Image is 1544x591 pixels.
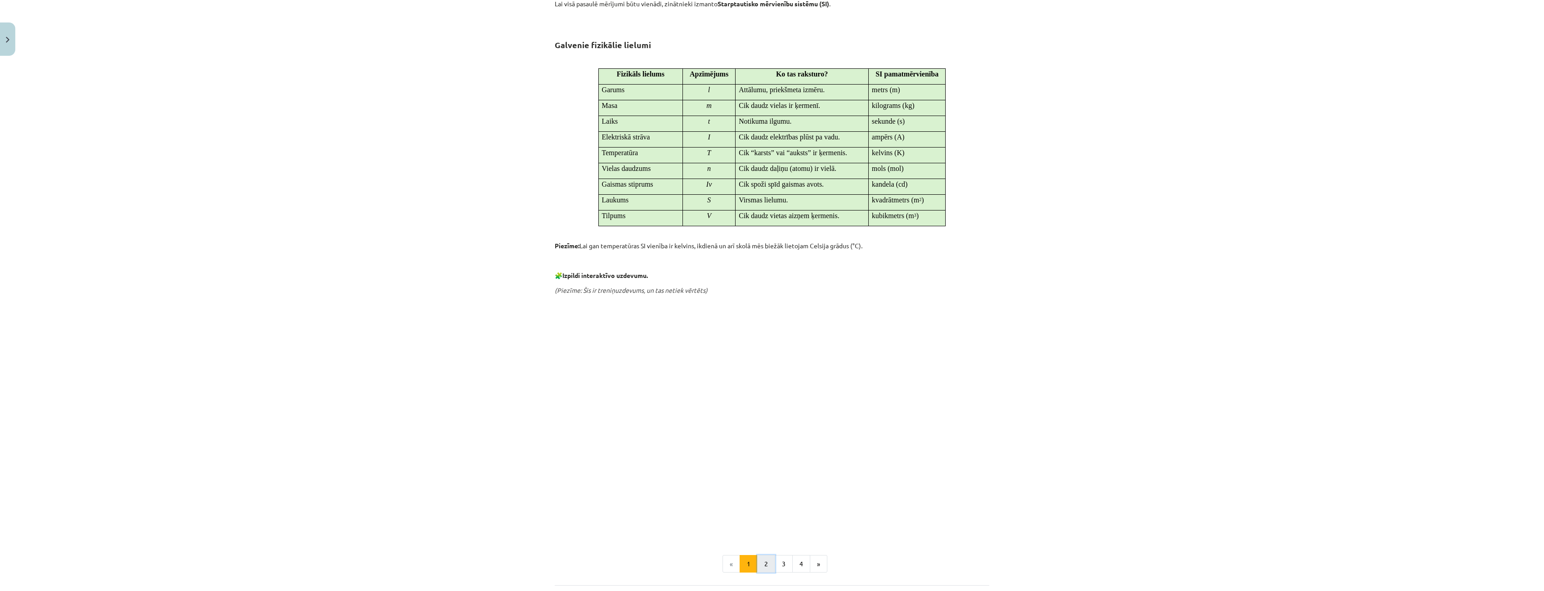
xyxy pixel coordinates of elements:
[602,196,629,204] span: Laukums
[872,196,924,204] span: kvadrātmetrs (m )
[872,117,905,125] span: sekunde (s)
[562,271,648,279] strong: Izpildi interaktīvo uzdevumu.
[872,212,919,219] span: kubikmetrs (m )
[914,213,916,218] sup: 3
[555,555,989,573] nav: Page navigation example
[602,212,626,219] span: Tilpums
[872,149,904,157] span: kelvins (K)
[602,117,618,125] span: Laiks
[617,70,664,78] span: Fizikāls lielums
[875,70,938,78] span: SI pamatmērvienība
[739,180,824,188] span: Cik spoži spīd gaismas avots.
[555,286,708,294] em: (Piezīme: Šis ir treniņuzdevums, un tas netiek vērtēts)
[709,180,712,188] : v
[707,165,711,172] : n
[707,212,711,219] : V
[775,555,793,573] button: 3
[739,149,847,157] span: Cik “karsts” vai “auksts” ir ķermenis.
[872,165,904,172] span: mols (mol)
[707,149,711,157] : T
[739,212,839,219] span: Cik daudz vietas aizņem ķermenis.
[602,86,625,94] span: Garums
[555,300,989,518] iframe: 3. Uzdevums: Pētnieka izaicinājums
[739,86,825,94] span: Attālumu, priekšmeta izmēru.
[792,555,810,573] button: 4
[872,102,915,109] span: kilograms (kg)
[6,37,9,43] img: icon-close-lesson-0947bae3869378f0d4975bcd49f059093ad1ed9edebbc8119c70593378902aed.svg
[739,165,836,172] span: Cik daudz daļiņu (atomu) ir vielā.
[690,70,728,78] span: Apzīmējums
[757,555,775,573] button: 2
[555,242,579,250] strong: Piezīme:
[706,180,709,188] : I
[707,196,711,204] : S
[740,555,758,573] button: 1
[872,180,908,188] span: kandela (cd)
[602,149,638,157] span: Temperatūra
[739,117,791,125] span: Notikuma ilgumu.
[708,86,710,94] : l
[706,102,712,109] : m
[555,40,651,50] b: Galvenie fizikālie lielumi
[810,555,827,573] button: »
[555,241,989,251] p: Lai gan temperatūras SI vienība ir kelvins, ikdienā un arī skolā mēs biežāk lietojam Celsija grād...
[776,70,828,78] span: Ko tas raksturo?
[555,271,989,280] p: 🧩
[872,86,900,94] span: metrs (m)
[919,197,921,202] sup: 2
[739,133,840,141] span: Cik daudz elektrības plūst pa vadu.
[602,102,618,109] span: Masa
[602,165,651,172] span: Vielas daudzums
[708,117,710,125] : t
[708,133,710,141] : I
[602,180,653,188] span: Gaismas stiprums
[602,133,650,141] span: Elektriskā strāva
[739,196,788,204] span: Virsmas lielumu.
[739,102,820,109] span: Cik daudz vielas ir ķermenī.
[872,133,904,141] span: ampērs (A)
